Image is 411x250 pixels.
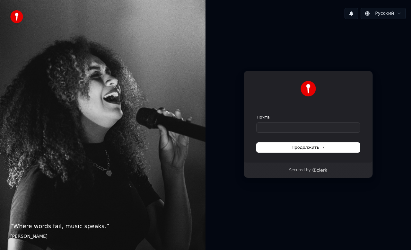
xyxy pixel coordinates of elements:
[312,168,328,172] a: Clerk logo
[289,168,310,173] p: Secured by
[257,114,270,120] label: Почта
[292,145,325,150] span: Продолжить
[257,143,360,152] button: Продолжить
[301,81,316,96] img: Youka
[10,10,23,23] img: youka
[10,222,195,231] p: “ Where words fail, music speaks. ”
[10,233,195,240] footer: [PERSON_NAME]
